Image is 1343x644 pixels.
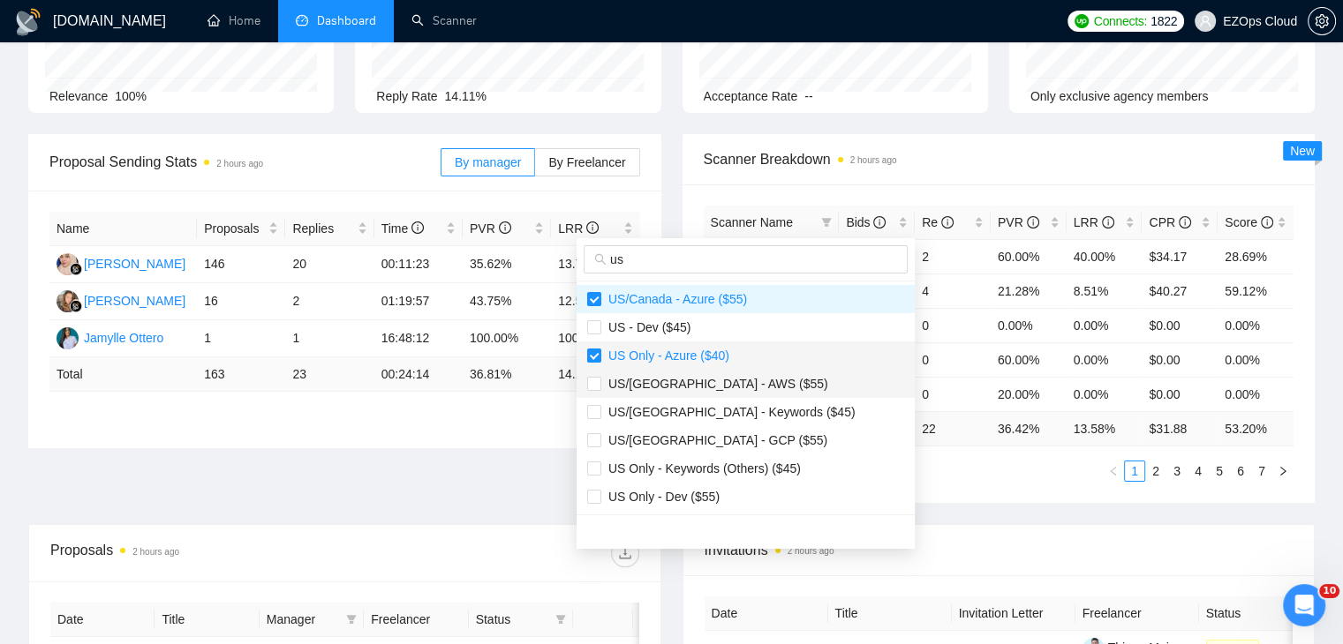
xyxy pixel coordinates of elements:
[132,547,179,557] time: 2 hours ago
[704,89,798,103] span: Acceptance Rate
[84,328,163,348] div: Jamylle Ottero
[915,411,991,446] td: 22
[1027,216,1039,228] span: info-circle
[57,253,79,275] img: AJ
[1319,584,1339,598] span: 10
[915,239,991,273] td: 2
[915,308,991,342] td: 0
[555,614,566,625] span: filter
[1218,273,1294,308] td: 59.12%
[267,610,339,629] span: Manager
[374,357,463,392] td: 00:24:14
[601,377,828,391] span: US/[GEOGRAPHIC_DATA] - AWS ($55)
[1218,308,1294,342] td: 0.00%
[1074,215,1114,229] span: LRR
[1067,308,1143,342] td: 0.00%
[374,246,463,283] td: 00:11:23
[381,221,424,236] span: Time
[873,216,886,228] span: info-circle
[1166,461,1188,482] li: 3
[1075,596,1199,631] th: Freelancer
[57,256,185,270] a: AJ[PERSON_NAME]
[1145,461,1166,482] li: 2
[850,155,897,165] time: 2 hours ago
[551,246,639,283] td: 13.70%
[296,14,308,26] span: dashboard
[1283,584,1325,626] iframe: Intercom live chat
[991,377,1067,411] td: 20.00%
[197,212,285,246] th: Proposals
[991,308,1067,342] td: 0.00%
[197,283,285,320] td: 16
[197,246,285,283] td: 146
[915,377,991,411] td: 0
[821,217,832,228] span: filter
[1067,273,1143,308] td: 8.51%
[704,148,1294,170] span: Scanner Breakdown
[1146,461,1166,481] a: 2
[260,603,364,637] th: Manager
[49,212,197,246] th: Name
[705,596,828,631] th: Date
[1278,466,1288,476] span: right
[1125,461,1144,481] a: 1
[551,320,639,357] td: 100.00%
[1167,461,1187,481] a: 3
[216,159,263,168] time: 2 hours ago
[611,539,639,567] button: download
[285,320,373,357] td: 1
[285,246,373,283] td: 20
[1142,342,1218,377] td: $0.00
[1030,89,1209,103] span: Only exclusive agency members
[411,13,477,28] a: searchScanner
[463,357,551,392] td: 36.81 %
[84,254,185,273] div: [PERSON_NAME]
[1067,377,1143,411] td: 0.00%
[1308,7,1336,35] button: setting
[991,239,1067,273] td: 60.00%
[991,411,1067,446] td: 36.42 %
[846,215,886,229] span: Bids
[1142,411,1218,446] td: $ 31.88
[594,253,607,266] span: search
[1210,461,1229,481] a: 5
[1261,216,1273,228] span: info-circle
[804,89,812,103] span: --
[445,89,487,103] span: 14.11%
[1151,11,1177,31] span: 1822
[49,89,108,103] span: Relevance
[601,348,729,363] span: US Only - Azure ($40)
[1067,342,1143,377] td: 0.00%
[1094,11,1147,31] span: Connects:
[548,155,625,169] span: By Freelancer
[155,603,259,637] th: Title
[49,357,197,392] td: Total
[50,603,155,637] th: Date
[285,283,373,320] td: 2
[1103,461,1124,482] li: Previous Page
[197,357,285,392] td: 163
[586,221,599,234] span: info-circle
[57,293,185,307] a: NK[PERSON_NAME]
[1308,14,1336,28] a: setting
[1272,461,1294,482] li: Next Page
[463,283,551,320] td: 43.75%
[364,603,468,637] th: Freelancer
[70,263,82,275] img: gigradar-bm.png
[317,13,376,28] span: Dashboard
[49,151,441,173] span: Proposal Sending Stats
[1142,308,1218,342] td: $0.00
[411,221,424,234] span: info-circle
[455,155,521,169] span: By manager
[1218,239,1294,273] td: 28.69%
[346,614,357,625] span: filter
[1309,14,1335,28] span: setting
[922,215,954,229] span: Re
[50,539,344,567] div: Proposals
[476,610,548,629] span: Status
[1124,461,1145,482] li: 1
[998,215,1039,229] span: PVR
[285,357,373,392] td: 23
[915,273,991,308] td: 4
[915,342,991,377] td: 0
